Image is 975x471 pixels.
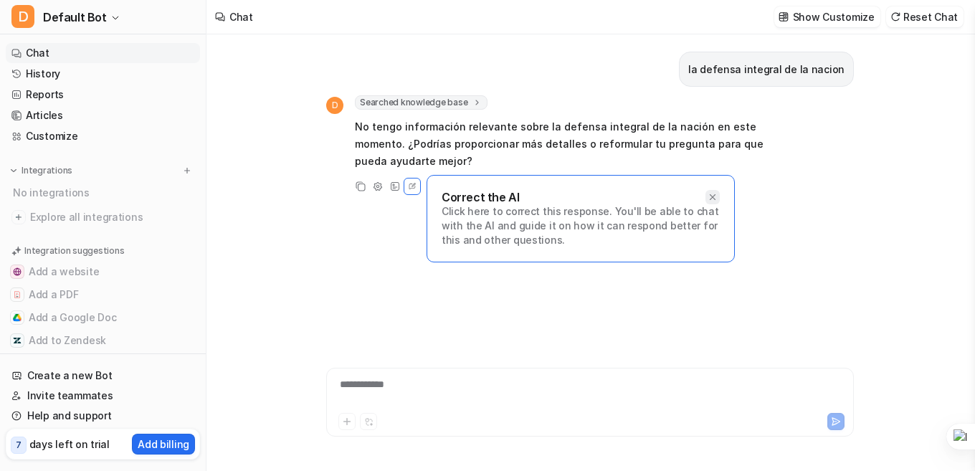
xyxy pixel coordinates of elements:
p: days left on trial [29,437,110,452]
div: Chat [229,9,253,24]
a: Create a new Bot [6,366,200,386]
button: Integrations [6,163,77,178]
a: Articles [6,105,200,125]
p: Add billing [138,437,189,452]
img: Add a Google Doc [13,313,22,322]
img: explore all integrations [11,210,26,224]
button: Add a Google DocAdd a Google Doc [6,306,200,329]
p: 7 [16,439,22,452]
button: Show Customize [774,6,880,27]
p: Click here to correct this response. You'll be able to chat with the AI and guide it on how it ca... [442,204,720,247]
span: Searched knowledge base [355,95,487,110]
img: Add a PDF [13,290,22,299]
img: reset [890,11,900,22]
span: D [326,97,343,114]
a: History [6,64,200,84]
p: Show Customize [793,9,875,24]
p: No tengo información relevante sobre la defensa integral de la nación en este momento. ¿Podrías p... [355,118,774,170]
button: Add a PDFAdd a PDF [6,283,200,306]
button: Add to ZendeskAdd to Zendesk [6,329,200,352]
img: Add to Zendesk [13,336,22,345]
p: Correct the AI [442,190,519,204]
button: Add billing [132,434,195,455]
div: No integrations [9,181,200,204]
p: Integrations [22,165,72,176]
span: Explore all integrations [30,206,194,229]
img: menu_add.svg [182,166,192,176]
p: la defensa integral de la nacion [688,61,845,78]
a: Explore all integrations [6,207,200,227]
img: customize [779,11,789,22]
span: D [11,5,34,28]
button: Reset Chat [886,6,964,27]
a: Reports [6,85,200,105]
a: Help and support [6,406,200,426]
button: Add a websiteAdd a website [6,260,200,283]
a: Customize [6,126,200,146]
p: Integration suggestions [24,244,124,257]
a: Invite teammates [6,386,200,406]
a: Chat [6,43,200,63]
img: expand menu [9,166,19,176]
span: Default Bot [43,7,107,27]
img: Add a website [13,267,22,276]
